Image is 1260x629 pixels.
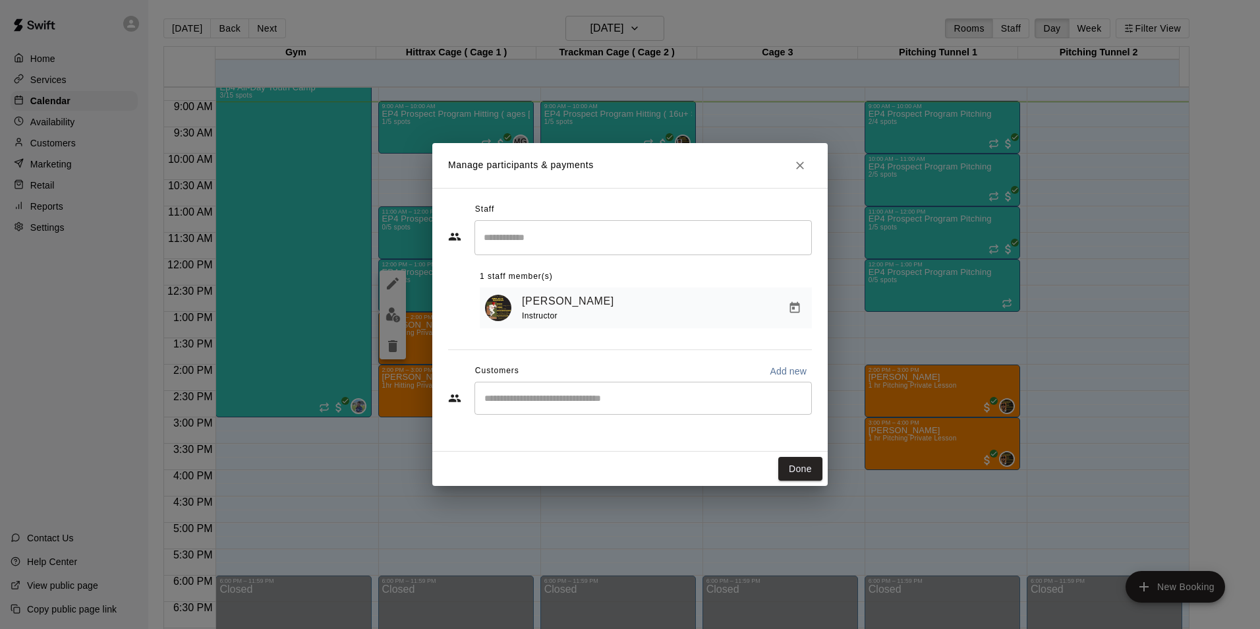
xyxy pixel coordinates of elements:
[764,361,812,382] button: Add new
[474,382,812,415] div: Start typing to search customers...
[770,365,807,378] p: Add new
[485,295,511,321] img: Melvin Garcia
[522,311,558,320] span: Instructor
[474,220,812,255] div: Search staff
[475,199,494,220] span: Staff
[783,296,807,320] button: Manage bookings & payment
[475,361,519,382] span: Customers
[448,158,594,172] p: Manage participants & payments
[788,154,812,177] button: Close
[448,392,461,405] svg: Customers
[778,457,822,481] button: Done
[522,293,614,310] a: [PERSON_NAME]
[448,230,461,243] svg: Staff
[480,266,553,287] span: 1 staff member(s)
